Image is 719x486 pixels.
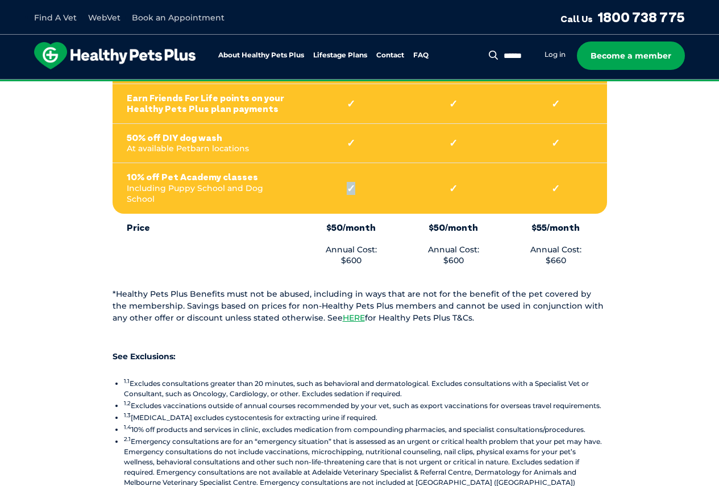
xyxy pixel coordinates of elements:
strong: ✓ [417,182,491,195]
strong: ✓ [519,137,593,149]
a: Book an Appointment [132,13,225,23]
a: HERE [343,313,365,323]
a: Call Us1800 738 775 [560,9,685,26]
strong: ✓ [519,182,593,195]
p: Annual Cost: $660 [519,222,593,267]
a: FAQ [413,52,429,59]
a: About Healthy Pets Plus [218,52,304,59]
li: Excludes vaccinations outside of annual courses recommended by your vet, such as export vaccinati... [124,399,607,411]
li: 10% off products and services in clinic, excludes medication from compounding pharmacies, and spe... [124,423,607,435]
p: *Healthy Pets Plus Benefits must not be abused, including in ways that are not for the benefit of... [113,288,607,324]
span: Proactive, preventative wellness program designed to keep your pet healthier and happier for longer [147,80,572,90]
li: [MEDICAL_DATA] excludes cystocentesis for extracting urine if required. [124,411,607,423]
a: Become a member [577,41,685,70]
strong: Earn Friends For Life points on your Healthy Pets Plus plan payments [127,93,286,114]
strong: $55/month [519,222,593,233]
a: Log in [545,50,566,59]
strong: $50/month [314,222,388,233]
strong: ✓ [417,98,491,110]
a: WebVet [88,13,120,23]
strong: 50% off DIY dog wash [127,132,286,143]
sup: 1.4 [124,423,131,431]
sup: 1.1 [124,377,130,385]
p: Annual Cost: $600 [314,222,388,267]
li: Excludes consultations greater than 20 minutes, such as behavioral and dermatological. Excludes c... [124,377,607,399]
img: hpp-logo [34,42,196,69]
td: Including Puppy School and Dog School [113,163,300,214]
sup: 1.3 [124,412,131,419]
sup: 2.1 [124,435,131,443]
strong: ✓ [417,137,491,149]
strong: ✓ [314,182,388,195]
strong: ✓ [314,137,388,149]
strong: ✓ [519,98,593,110]
strong: $50/month [417,222,491,233]
a: Contact [376,52,404,59]
a: Lifestage Plans [313,52,367,59]
strong: See Exclusions: [113,351,176,362]
p: Annual Cost: $600 [417,222,491,267]
span: Call Us [560,13,593,24]
strong: Price [127,222,286,233]
strong: ✓ [314,98,388,110]
button: Search [487,49,501,61]
sup: 1.2 [124,400,131,407]
td: At available Petbarn locations [113,123,300,163]
strong: 10% off Pet Academy classes [127,172,286,182]
a: Find A Vet [34,13,77,23]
